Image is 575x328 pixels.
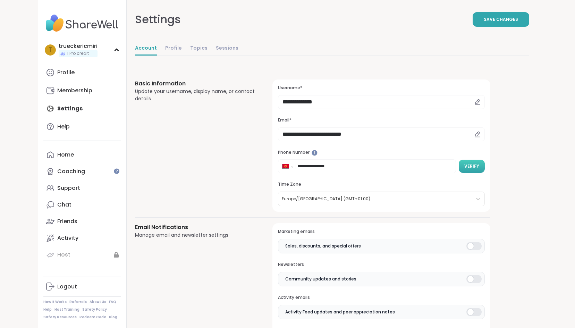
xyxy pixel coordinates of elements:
a: Coaching [43,163,121,180]
div: Chat [57,201,71,209]
a: Host Training [54,307,79,312]
span: Activity Feed updates and peer appreciation notes [285,309,395,315]
a: Home [43,146,121,163]
a: Redeem Code [79,315,106,320]
span: t [49,45,52,54]
a: Account [135,42,157,56]
h3: Email* [278,117,484,123]
div: Settings [135,11,181,28]
img: ShareWell Nav Logo [43,11,121,35]
div: Logout [57,283,77,291]
a: FAQ [109,300,116,304]
div: trueckericmiri [59,42,98,50]
div: Host [57,251,70,259]
div: Membership [57,87,92,94]
span: Save Changes [484,16,518,23]
a: Host [43,246,121,263]
a: Blog [109,315,117,320]
span: Community updates and stories [285,276,356,282]
a: Membership [43,82,121,99]
h3: Time Zone [278,182,484,187]
a: Topics [190,42,208,56]
div: Activity [57,234,78,242]
a: Chat [43,196,121,213]
h3: Marketing emails [278,229,484,235]
span: Verify [464,163,479,169]
h3: Email Notifications [135,223,256,232]
a: Logout [43,278,121,295]
div: Home [57,151,74,159]
a: Profile [165,42,182,56]
div: Profile [57,69,75,76]
div: Support [57,184,80,192]
h3: Username* [278,85,484,91]
a: Support [43,180,121,196]
iframe: Spotlight [114,168,119,174]
iframe: Spotlight [312,150,318,156]
a: Activity [43,230,121,246]
a: Help [43,118,121,135]
a: Safety Policy [82,307,107,312]
h3: Activity emails [278,295,484,301]
h3: Basic Information [135,79,256,88]
button: Verify [459,160,485,173]
a: About Us [90,300,106,304]
div: Update your username, display name, or contact details [135,88,256,102]
a: Profile [43,64,121,81]
div: Coaching [57,168,85,175]
a: Sessions [216,42,238,56]
h3: Phone Number [278,150,484,155]
h3: Newsletters [278,262,484,268]
a: Help [43,307,52,312]
span: 1 Pro credit [67,51,89,57]
div: Friends [57,218,77,225]
a: Safety Resources [43,315,77,320]
button: Save Changes [473,12,529,27]
a: Referrals [69,300,87,304]
span: Sales, discounts, and special offers [285,243,361,249]
div: Help [57,123,70,131]
a: How It Works [43,300,67,304]
div: Manage email and newsletter settings [135,232,256,239]
a: Friends [43,213,121,230]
